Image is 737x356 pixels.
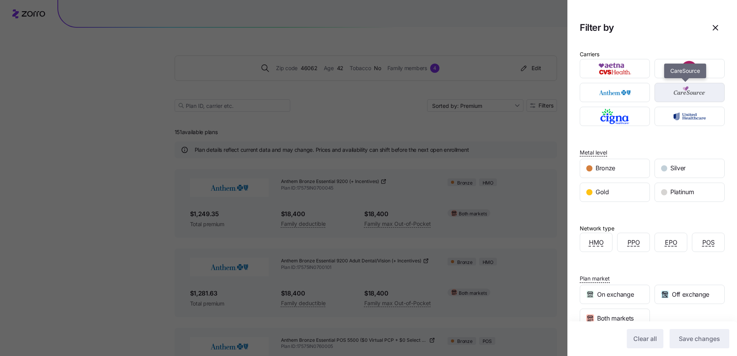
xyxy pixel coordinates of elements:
[702,238,715,247] span: POS
[661,61,718,76] img: Ambetter
[587,85,643,100] img: Anthem
[597,290,634,299] span: On exchange
[580,22,700,34] h1: Filter by
[670,187,694,197] span: Platinum
[580,275,610,282] span: Plan market
[628,238,640,247] span: PPO
[670,163,686,173] span: Silver
[661,85,718,100] img: CareSource
[589,238,604,247] span: HMO
[580,149,607,156] span: Metal level
[679,334,720,343] span: Save changes
[580,50,599,59] div: Carriers
[633,334,657,343] span: Clear all
[627,329,663,348] button: Clear all
[665,238,677,247] span: EPO
[596,163,615,173] span: Bronze
[596,187,609,197] span: Gold
[597,314,634,323] span: Both markets
[587,109,643,124] img: Cigna Healthcare
[661,109,718,124] img: UnitedHealthcare
[587,61,643,76] img: Aetna CVS Health
[672,290,709,299] span: Off exchange
[670,329,729,348] button: Save changes
[580,224,614,233] div: Network type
